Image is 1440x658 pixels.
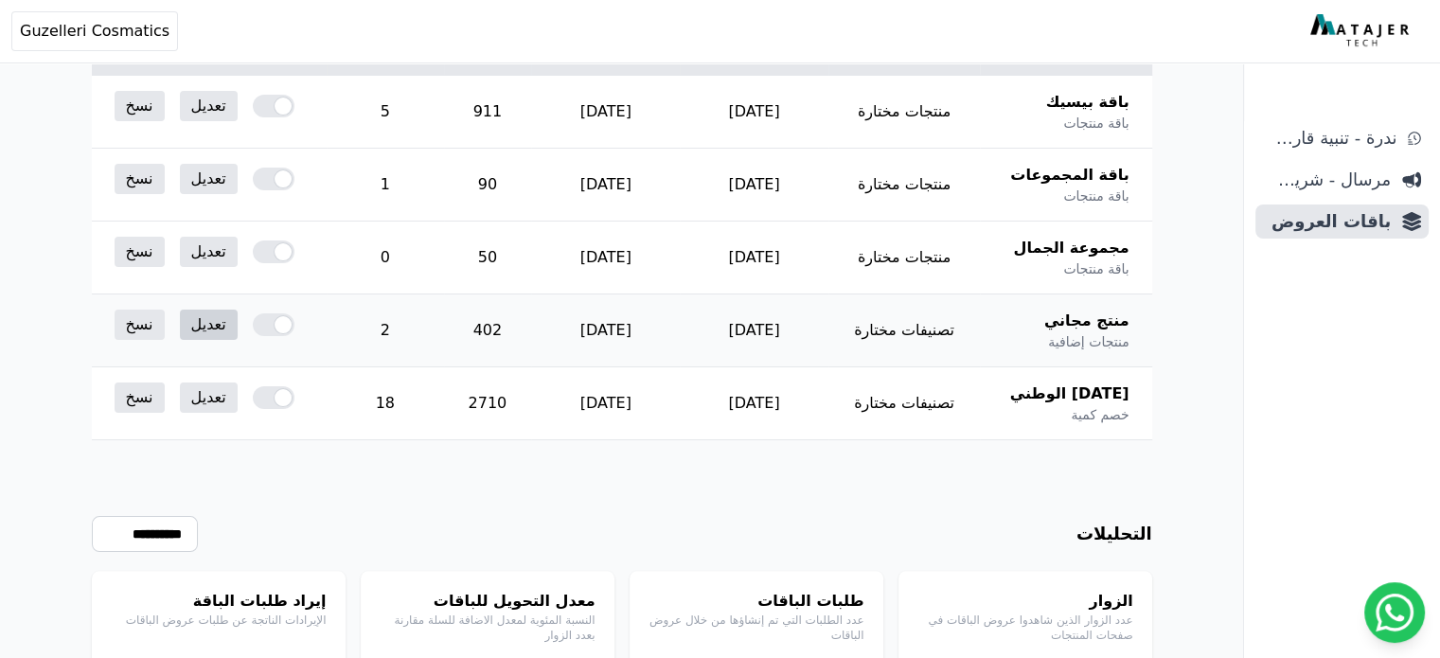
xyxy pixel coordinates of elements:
td: [DATE] [680,76,827,149]
a: نسخ [115,164,165,194]
p: النسبة المئوية لمعدل الاضافة للسلة مقارنة بعدد الزوار [380,613,596,643]
p: عدد الزوار الذين شاهدوا عروض الباقات في صفحات المنتجات [917,613,1133,643]
span: منتج مجاني [1044,310,1129,332]
td: 5 [327,76,444,149]
span: باقة منتجات [1063,187,1129,205]
span: باقات العروض [1263,208,1391,235]
td: منتجات مختارة [828,222,980,294]
td: [DATE] [680,222,827,294]
h4: الزوار [917,590,1133,613]
a: تعديل [180,310,238,340]
td: 90 [444,149,532,222]
a: نسخ [115,91,165,121]
td: 50 [444,222,532,294]
span: خصم كمية [1071,405,1129,424]
td: 2710 [444,367,532,440]
span: مجموعة الجمال [1013,237,1129,259]
button: Guzelleri Cosmatics [11,11,178,51]
a: نسخ [115,237,165,267]
td: [DATE] [680,294,827,367]
td: [DATE] [531,149,680,222]
td: منتجات مختارة [828,76,980,149]
a: نسخ [115,382,165,413]
td: 402 [444,294,532,367]
td: [DATE] [680,149,827,222]
td: 2 [327,294,444,367]
span: [DATE] الوطني [1010,382,1129,405]
td: [DATE] [531,76,680,149]
p: عدد الطلبات التي تم إنشاؤها من خلال عروض الباقات [649,613,864,643]
td: [DATE] [680,367,827,440]
span: ندرة - تنبية قارب علي النفاذ [1263,125,1396,151]
a: تعديل [180,91,238,121]
span: باقة منتجات [1063,114,1129,133]
td: منتجات مختارة [828,149,980,222]
td: [DATE] [531,222,680,294]
a: تعديل [180,382,238,413]
td: تصنيفات مختارة [828,294,980,367]
span: مرسال - شريط دعاية [1263,167,1391,193]
a: تعديل [180,164,238,194]
td: [DATE] [531,367,680,440]
td: 18 [327,367,444,440]
span: منتجات إضافية [1048,332,1129,351]
p: الإيرادات الناتجة عن طلبات عروض الباقات [111,613,327,628]
td: 1 [327,149,444,222]
h4: معدل التحويل للباقات [380,590,596,613]
img: MatajerTech Logo [1310,14,1413,48]
td: تصنيفات مختارة [828,367,980,440]
h4: إيراد طلبات الباقة [111,590,327,613]
a: تعديل [180,237,238,267]
td: 0 [327,222,444,294]
a: نسخ [115,310,165,340]
span: Guzelleri Cosmatics [20,20,169,43]
td: [DATE] [531,294,680,367]
span: باقة المجموعات [1010,164,1129,187]
h3: التحليلات [1076,521,1152,547]
span: باقة منتجات [1063,259,1129,278]
td: 911 [444,76,532,149]
h4: طلبات الباقات [649,590,864,613]
span: باقة بيسيك [1045,91,1129,114]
